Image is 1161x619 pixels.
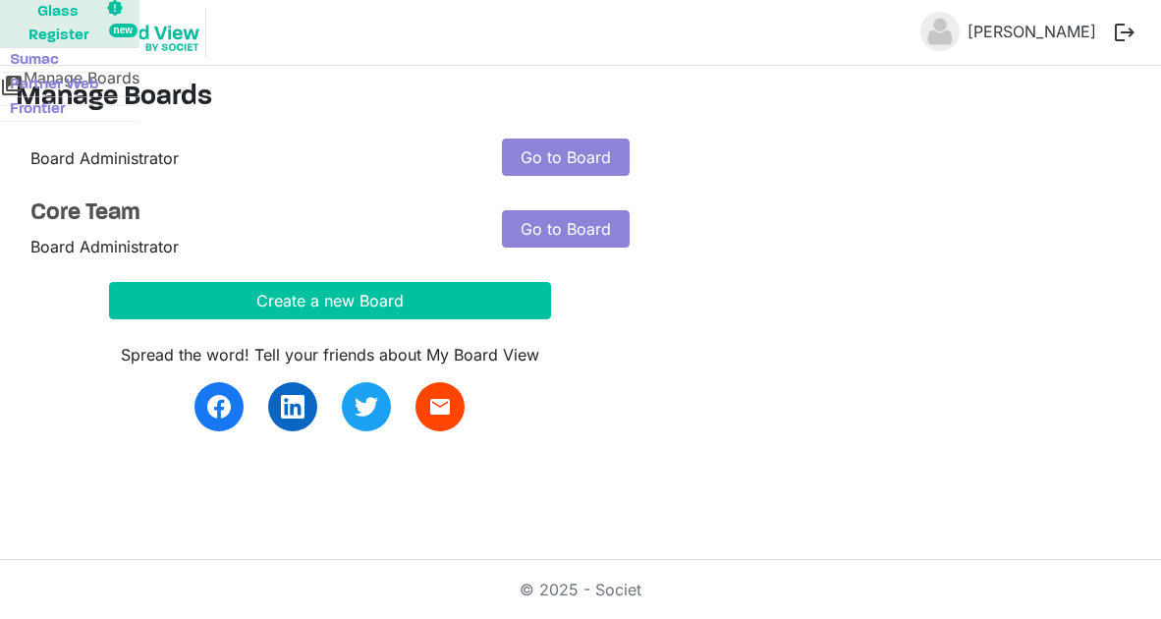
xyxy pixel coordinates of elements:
[960,12,1104,51] a: [PERSON_NAME]
[920,12,960,51] img: no-profile-picture.svg
[502,139,630,176] a: Go to Board
[207,395,231,419] img: facebook.svg
[428,395,452,419] span: email
[30,148,179,168] span: Board Administrator
[355,395,378,419] img: twitter.svg
[1104,12,1145,53] button: logout
[30,199,472,228] a: Core Team
[520,580,641,599] a: © 2025 - Societ
[16,82,1145,115] h3: Manage Boards
[109,343,551,366] div: Spread the word! Tell your friends about My Board View
[30,237,179,256] span: Board Administrator
[109,24,138,37] div: new
[415,382,465,431] a: email
[281,395,304,419] img: linkedin.svg
[502,210,630,248] a: Go to Board
[109,282,551,319] button: Create a new Board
